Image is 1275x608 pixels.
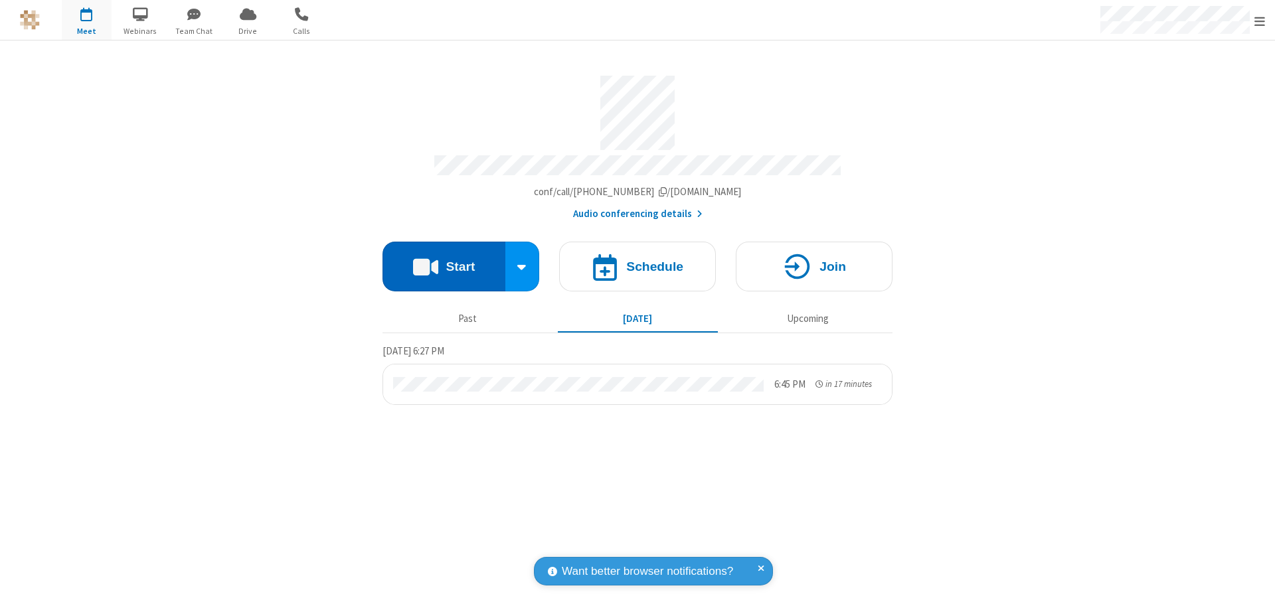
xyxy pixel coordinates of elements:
[825,378,872,390] span: in 17 minutes
[774,377,806,392] div: 6:45 PM
[382,242,505,291] button: Start
[62,25,112,37] span: Meet
[626,260,683,273] h4: Schedule
[169,25,219,37] span: Team Chat
[20,10,40,30] img: QA Selenium DO NOT DELETE OR CHANGE
[558,306,718,331] button: [DATE]
[736,242,892,291] button: Join
[573,206,703,222] button: Audio conferencing details
[534,185,742,200] button: Copy my meeting room linkCopy my meeting room link
[1242,573,1265,599] iframe: Chat
[559,242,716,291] button: Schedule
[446,260,475,273] h4: Start
[382,66,892,222] section: Account details
[382,344,444,357] span: [DATE] 6:27 PM
[534,185,742,198] span: Copy my meeting room link
[819,260,846,273] h4: Join
[728,306,888,331] button: Upcoming
[223,25,273,37] span: Drive
[116,25,165,37] span: Webinars
[562,563,733,580] span: Want better browser notifications?
[382,343,892,405] section: Today's Meetings
[505,242,540,291] div: Start conference options
[277,25,327,37] span: Calls
[388,306,548,331] button: Past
